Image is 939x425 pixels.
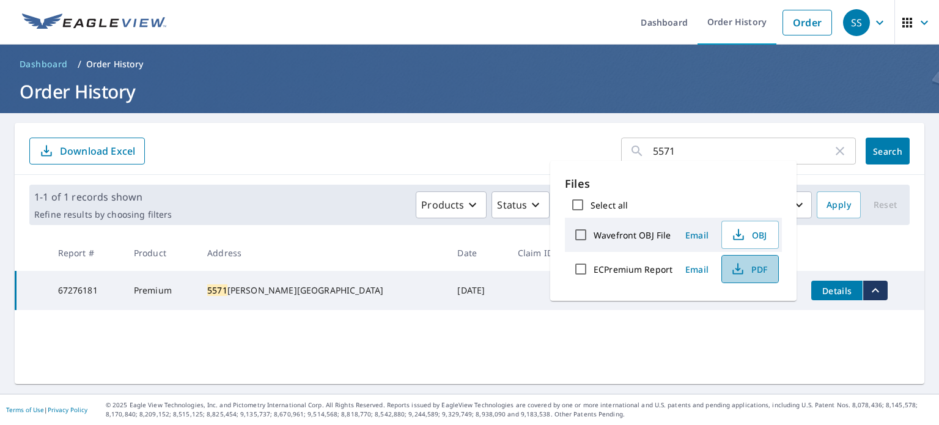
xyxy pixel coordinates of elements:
[207,284,438,297] div: [PERSON_NAME][GEOGRAPHIC_DATA]
[29,138,145,164] button: Download Excel
[497,198,527,212] p: Status
[843,9,870,36] div: SS
[207,284,227,296] mark: 5571
[565,176,782,192] p: Files
[508,235,578,271] th: Claim ID
[48,235,124,271] th: Report #
[197,235,447,271] th: Address
[811,281,863,300] button: detailsBtn-67276181
[124,271,197,310] td: Premium
[594,229,671,241] label: Wavefront OBJ File
[6,405,44,414] a: Terms of Use
[15,79,924,104] h1: Order History
[721,255,779,283] button: PDF
[875,146,900,157] span: Search
[827,198,851,213] span: Apply
[34,190,172,204] p: 1-1 of 1 records shown
[106,401,933,419] p: © 2025 Eagle View Technologies, Inc. and Pictometry International Corp. All Rights Reserved. Repo...
[866,138,910,164] button: Search
[15,54,73,74] a: Dashboard
[22,13,166,32] img: EV Logo
[447,271,507,310] td: [DATE]
[817,191,861,218] button: Apply
[86,58,144,70] p: Order History
[78,57,81,72] li: /
[677,226,716,245] button: Email
[20,58,68,70] span: Dashboard
[863,281,888,300] button: filesDropdownBtn-67276181
[682,264,712,275] span: Email
[819,285,855,297] span: Details
[447,235,507,271] th: Date
[729,227,768,242] span: OBJ
[782,10,832,35] a: Order
[682,229,712,241] span: Email
[60,144,135,158] p: Download Excel
[124,235,197,271] th: Product
[653,134,833,168] input: Address, Report #, Claim ID, etc.
[421,198,464,212] p: Products
[48,271,124,310] td: 67276181
[15,54,924,74] nav: breadcrumb
[594,264,672,275] label: ECPremium Report
[48,405,87,414] a: Privacy Policy
[729,262,768,276] span: PDF
[677,260,716,279] button: Email
[34,209,172,220] p: Refine results by choosing filters
[492,191,550,218] button: Status
[591,199,628,211] label: Select all
[6,406,87,413] p: |
[721,221,779,249] button: OBJ
[416,191,487,218] button: Products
